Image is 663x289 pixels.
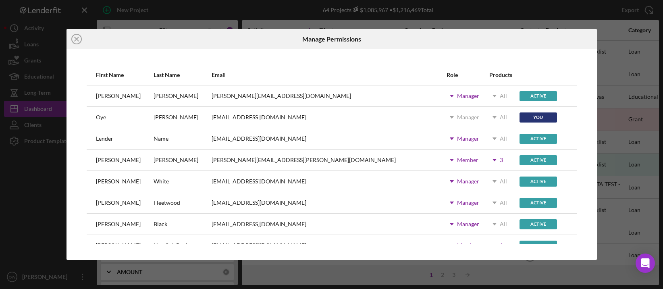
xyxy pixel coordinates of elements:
div: Manager [457,93,479,99]
div: Live Oak Bank [154,242,189,249]
div: [PERSON_NAME] [96,221,141,227]
div: [EMAIL_ADDRESS][DOMAIN_NAME] [212,114,306,121]
div: Active [520,198,557,208]
div: Member [457,157,478,163]
div: Oye [96,114,106,121]
div: Open Intercom Messenger [636,254,655,273]
div: Black [154,221,167,227]
div: You [520,112,557,123]
div: [PERSON_NAME] [96,157,141,163]
div: Manager [457,200,479,206]
div: White [154,178,169,185]
div: Manager [457,114,479,121]
div: [EMAIL_ADDRESS][DOMAIN_NAME] [212,242,306,249]
div: [PERSON_NAME] [154,114,198,121]
div: Fleetwood [154,200,180,206]
div: [PERSON_NAME][EMAIL_ADDRESS][PERSON_NAME][DOMAIN_NAME] [212,157,396,163]
div: [PERSON_NAME] [154,93,198,99]
div: [PERSON_NAME] [96,200,141,206]
div: Email [212,72,446,78]
div: Name [154,135,168,142]
div: [EMAIL_ADDRESS][DOMAIN_NAME] [212,135,306,142]
div: Manager [457,135,479,142]
div: Active [520,219,557,229]
div: Lender [96,135,113,142]
div: Active [520,91,557,101]
div: [EMAIL_ADDRESS][DOMAIN_NAME] [212,178,306,185]
div: Manager [457,178,479,185]
div: [PERSON_NAME] [96,242,141,249]
div: Role [447,72,488,78]
div: Active [520,134,557,144]
div: [PERSON_NAME] [154,157,198,163]
div: Products [489,72,519,78]
div: [PERSON_NAME][EMAIL_ADDRESS][DOMAIN_NAME] [212,93,351,99]
div: [EMAIL_ADDRESS][DOMAIN_NAME] [212,221,306,227]
div: [EMAIL_ADDRESS][DOMAIN_NAME] [212,200,306,206]
div: Last Name [154,72,211,78]
div: [PERSON_NAME] [96,93,141,99]
div: [PERSON_NAME] [96,178,141,185]
div: Active [520,177,557,187]
div: Manager [457,221,479,227]
h6: Manage Permissions [302,35,361,43]
div: Active [520,241,557,251]
div: Active [520,155,557,165]
div: Member [457,242,478,249]
div: First Name [96,72,153,78]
